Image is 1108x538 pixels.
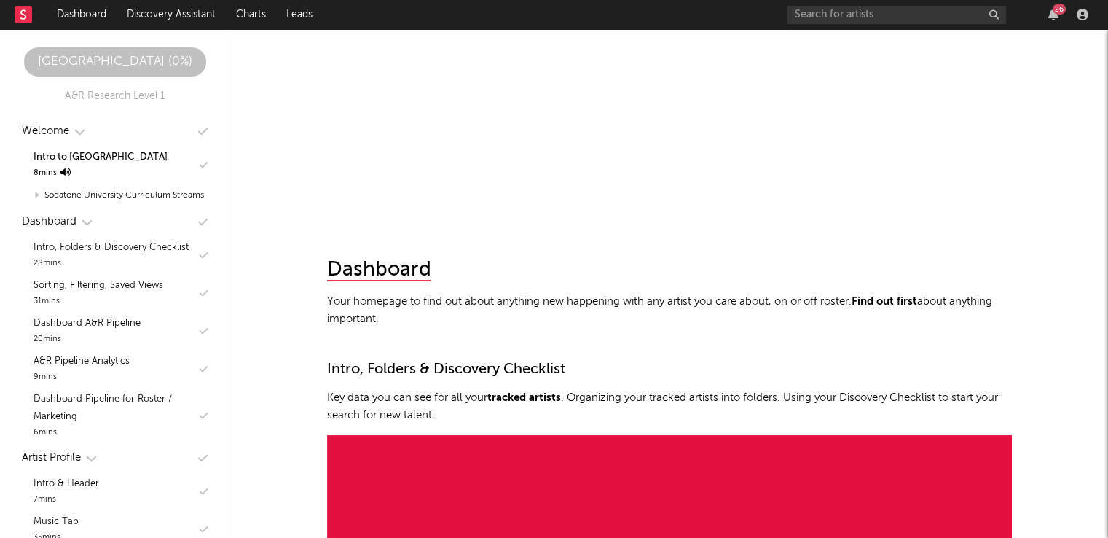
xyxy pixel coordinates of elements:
div: 7 mins [34,493,99,507]
div: Dashboard [327,260,431,281]
div: 26 [1053,4,1066,15]
div: Dashboard A&R Pipeline [34,315,141,332]
div: Dashboard Pipeline for Roster / Marketing [34,391,196,426]
p: Your homepage to find out about anything new happening with any artist you care about, on or off ... [327,293,1012,328]
div: Intro, Folders & Discovery Checklist [34,239,189,257]
div: Sodatone University Curriculum Streams [15,184,215,207]
div: 8 mins [34,166,168,181]
div: Artist Profile [22,449,81,467]
strong: tracked artists [487,392,561,403]
div: Intro to [GEOGRAPHIC_DATA] [34,149,168,166]
div: Dashboard [22,213,76,230]
button: 26 [1048,9,1058,20]
div: Sorting, Filtering, Saved Views [34,277,163,295]
div: 28 mins [34,257,189,271]
div: 31 mins [34,295,163,309]
div: 6 mins [34,426,196,440]
div: Intro & Header [34,475,99,493]
div: [GEOGRAPHIC_DATA] ( 0 %) [24,53,206,71]
div: A&R Pipeline Analytics [34,353,130,370]
div: Intro, Folders & Discovery Checklist [327,361,1012,378]
strong: Find out first [852,296,917,307]
input: Search for artists [787,6,1006,24]
p: Key data you can see for all your . Organizing your tracked artists into folders. Using your Disc... [327,389,1012,424]
div: 20 mins [34,332,141,347]
div: A&R Research Level 1 [65,87,165,105]
div: Welcome [22,122,69,140]
div: 9 mins [34,370,130,385]
div: Music Tab [34,513,79,531]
